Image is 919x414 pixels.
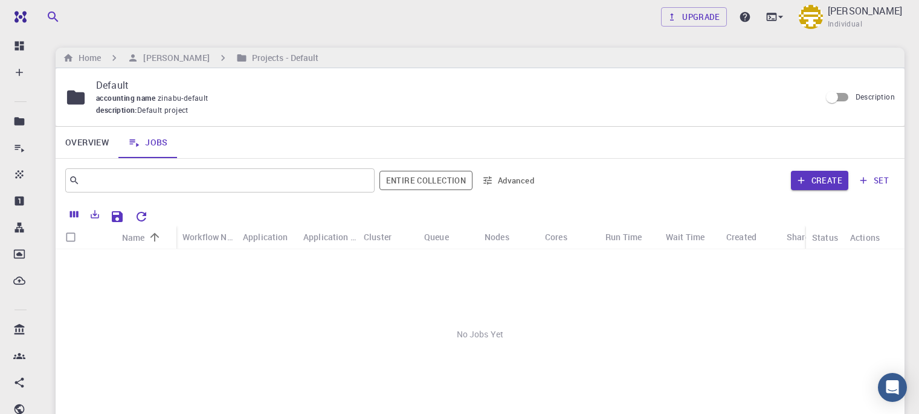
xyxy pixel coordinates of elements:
[74,51,101,65] h6: Home
[726,225,756,249] div: Created
[129,205,153,229] button: Reset Explorer Settings
[10,11,27,23] img: logo
[116,226,176,249] div: Name
[539,225,599,249] div: Cores
[297,225,358,249] div: Application Version
[605,225,642,249] div: Run Time
[145,228,164,247] button: Sort
[105,205,129,229] button: Save Explorer Settings
[64,205,85,224] button: Columns
[720,225,781,249] div: Created
[303,225,358,249] div: Application Version
[138,51,209,65] h6: [PERSON_NAME]
[424,225,449,249] div: Queue
[828,4,902,18] p: [PERSON_NAME]
[812,226,838,249] div: Status
[791,171,848,190] button: Create
[85,205,105,224] button: Export
[828,18,862,30] span: Individual
[86,226,116,249] div: Icon
[243,225,288,249] div: Application
[358,225,418,249] div: Cluster
[787,225,814,249] div: Shared
[479,225,539,249] div: Nodes
[118,127,178,158] a: Jobs
[844,226,904,249] div: Actions
[660,225,720,249] div: Wait Time
[176,225,237,249] div: Workflow Name
[158,93,213,103] span: zinabu-default
[853,171,895,190] button: set
[96,93,158,103] span: accounting name
[379,171,472,190] button: Entire collection
[137,104,189,116] span: Default project
[485,225,509,249] div: Nodes
[56,127,118,158] a: Overview
[60,51,321,65] nav: breadcrumb
[545,225,567,249] div: Cores
[247,51,319,65] h6: Projects - Default
[661,7,727,27] a: Upgrade
[477,171,540,190] button: Advanced
[379,171,472,190] span: Filter throughout whole library including sets (folders)
[850,226,880,249] div: Actions
[418,225,479,249] div: Queue
[122,226,145,249] div: Name
[96,104,137,116] span: description :
[781,225,841,249] div: Shared
[364,225,392,249] div: Cluster
[599,225,660,249] div: Run Time
[806,226,844,249] div: Status
[237,225,297,249] div: Application
[96,78,811,92] p: Default
[856,92,895,101] span: Description
[182,225,237,249] div: Workflow Name
[799,5,823,29] img: zinabu mekonen
[666,225,705,249] div: Wait Time
[878,373,907,402] div: Open Intercom Messenger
